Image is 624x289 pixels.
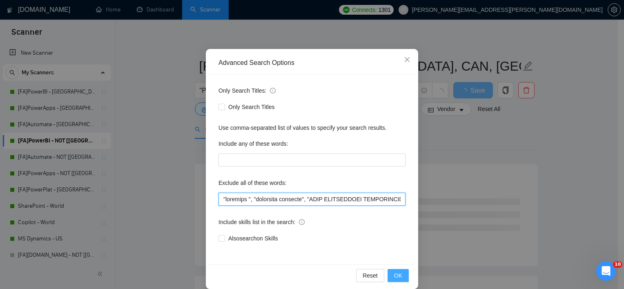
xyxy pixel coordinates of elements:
span: info-circle [299,219,305,225]
button: Close [396,49,418,71]
span: close [404,56,410,63]
iframe: Intercom live chat [596,261,616,281]
span: info-circle [270,88,276,93]
label: Include any of these words: [218,137,288,150]
span: Also search on Skills [225,234,281,243]
span: 10 [613,261,622,268]
label: Exclude all of these words: [218,176,287,189]
span: Only Search Titles [225,102,278,111]
button: Reset [356,269,384,282]
span: OK [394,271,402,280]
span: Include skills list in the search: [218,218,305,227]
div: Use comma-separated list of values to specify your search results. [218,123,406,132]
span: Only Search Titles: [218,86,276,95]
span: Reset [363,271,378,280]
button: OK [388,269,409,282]
div: Advanced Search Options [218,58,406,67]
